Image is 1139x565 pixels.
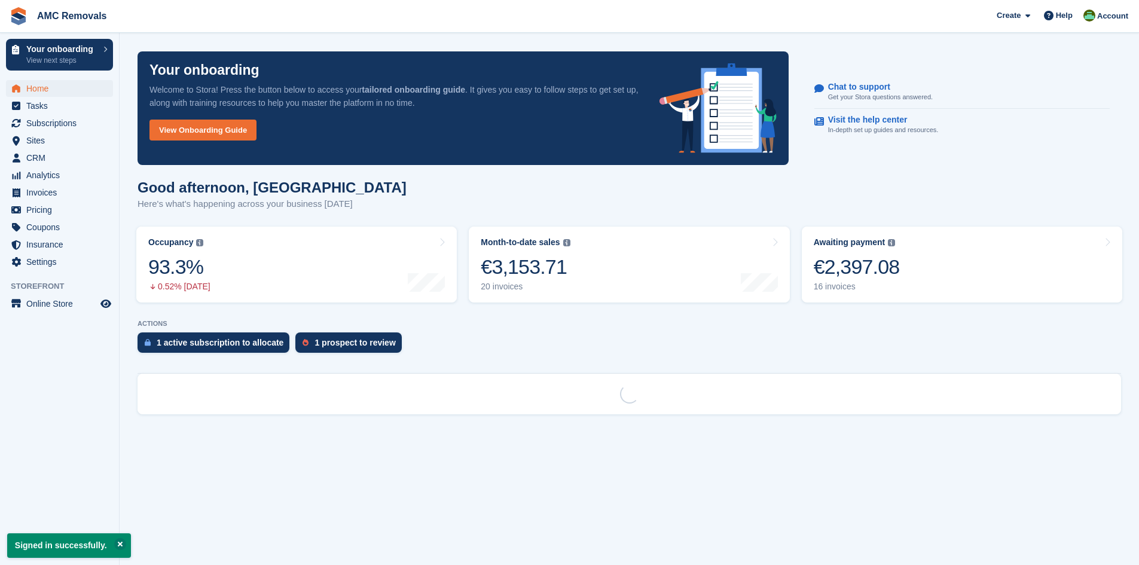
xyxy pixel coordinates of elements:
p: Signed in successfully. [7,533,131,558]
a: Awaiting payment €2,397.08 16 invoices [802,227,1122,303]
div: 20 invoices [481,282,570,292]
div: 1 prospect to review [314,338,395,347]
img: prospect-51fa495bee0391a8d652442698ab0144808aea92771e9ea1ae160a38d050c398.svg [303,339,309,346]
a: AMC Removals [32,6,111,26]
p: Get your Stora questions answered. [828,92,933,102]
span: Insurance [26,236,98,253]
a: menu [6,80,113,97]
span: Storefront [11,280,119,292]
span: Create [997,10,1021,22]
img: stora-icon-8386f47178a22dfd0bd8f6a31ec36ba5ce8667c1dd55bd0f319d3a0aa187defe.svg [10,7,28,25]
a: menu [6,132,113,149]
div: 16 invoices [814,282,900,292]
div: Month-to-date sales [481,237,560,248]
a: menu [6,115,113,132]
div: 0.52% [DATE] [148,282,210,292]
span: Help [1056,10,1073,22]
span: Home [26,80,98,97]
a: menu [6,295,113,312]
img: icon-info-grey-7440780725fd019a000dd9b08b2336e03edf1995a4989e88bcd33f0948082b44.svg [196,239,203,246]
p: Here's what's happening across your business [DATE] [138,197,407,211]
div: 1 active subscription to allocate [157,338,283,347]
a: View Onboarding Guide [149,120,256,141]
p: In-depth set up guides and resources. [828,125,939,135]
span: Account [1097,10,1128,22]
span: Sites [26,132,98,149]
p: Welcome to Stora! Press the button below to access your . It gives you easy to follow steps to ge... [149,83,640,109]
a: menu [6,254,113,270]
a: menu [6,97,113,114]
a: Preview store [99,297,113,311]
p: Visit the help center [828,115,929,125]
a: menu [6,184,113,201]
h1: Good afternoon, [GEOGRAPHIC_DATA] [138,179,407,196]
a: Visit the help center In-depth set up guides and resources. [814,109,1110,141]
a: 1 prospect to review [295,332,407,359]
p: ACTIONS [138,320,1121,328]
a: menu [6,201,113,218]
a: Your onboarding View next steps [6,39,113,71]
img: active_subscription_to_allocate_icon-d502201f5373d7db506a760aba3b589e785aa758c864c3986d89f69b8ff3... [145,338,151,346]
p: Your onboarding [26,45,97,53]
p: Chat to support [828,82,923,92]
a: menu [6,167,113,184]
p: Your onboarding [149,63,259,77]
p: View next steps [26,55,97,66]
a: Occupancy 93.3% 0.52% [DATE] [136,227,457,303]
img: onboarding-info-6c161a55d2c0e0a8cae90662b2fe09162a5109e8cc188191df67fb4f79e88e88.svg [659,63,777,153]
a: menu [6,149,113,166]
div: €2,397.08 [814,255,900,279]
img: icon-info-grey-7440780725fd019a000dd9b08b2336e03edf1995a4989e88bcd33f0948082b44.svg [888,239,895,246]
a: menu [6,236,113,253]
span: Coupons [26,219,98,236]
span: Subscriptions [26,115,98,132]
span: Invoices [26,184,98,201]
span: Analytics [26,167,98,184]
span: Online Store [26,295,98,312]
span: CRM [26,149,98,166]
strong: tailored onboarding guide [362,85,465,94]
div: Occupancy [148,237,193,248]
img: Kayleigh Deegan [1083,10,1095,22]
div: Awaiting payment [814,237,885,248]
div: €3,153.71 [481,255,570,279]
a: Chat to support Get your Stora questions answered. [814,76,1110,109]
span: Pricing [26,201,98,218]
a: Month-to-date sales €3,153.71 20 invoices [469,227,789,303]
img: icon-info-grey-7440780725fd019a000dd9b08b2336e03edf1995a4989e88bcd33f0948082b44.svg [563,239,570,246]
span: Settings [26,254,98,270]
a: menu [6,219,113,236]
span: Tasks [26,97,98,114]
div: 93.3% [148,255,210,279]
a: 1 active subscription to allocate [138,332,295,359]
